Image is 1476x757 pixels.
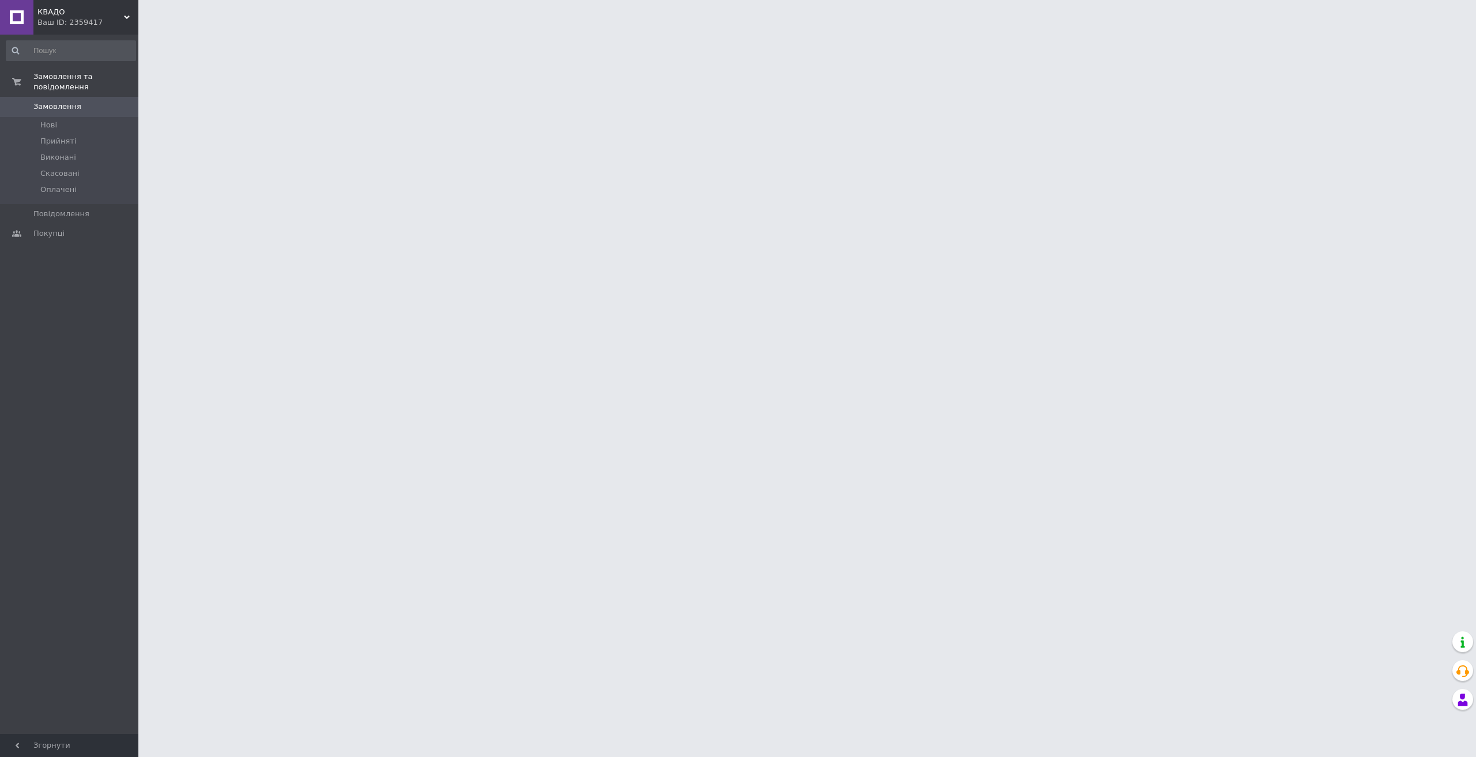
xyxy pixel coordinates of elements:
span: КВАДО [37,7,124,17]
span: Скасовані [40,168,80,179]
span: Прийняті [40,136,76,146]
span: Замовлення [33,101,81,112]
span: Оплачені [40,184,77,195]
span: Виконані [40,152,76,163]
span: Замовлення та повідомлення [33,71,138,92]
input: Пошук [6,40,136,61]
span: Нові [40,120,57,130]
div: Ваш ID: 2359417 [37,17,138,28]
span: Покупці [33,228,65,239]
span: Повідомлення [33,209,89,219]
